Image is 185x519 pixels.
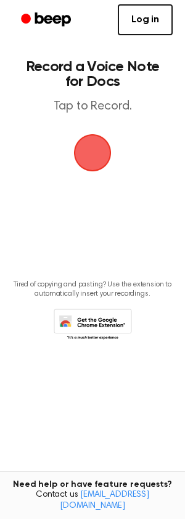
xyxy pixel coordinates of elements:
[118,4,173,35] a: Log in
[10,280,175,299] p: Tired of copying and pasting? Use the extension to automatically insert your recordings.
[60,491,149,510] a: [EMAIL_ADDRESS][DOMAIN_NAME]
[7,490,178,512] span: Contact us
[12,8,82,32] a: Beep
[22,99,163,114] p: Tap to Record.
[22,59,163,89] h1: Record a Voice Note for Docs
[74,134,111,171] img: Beep Logo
